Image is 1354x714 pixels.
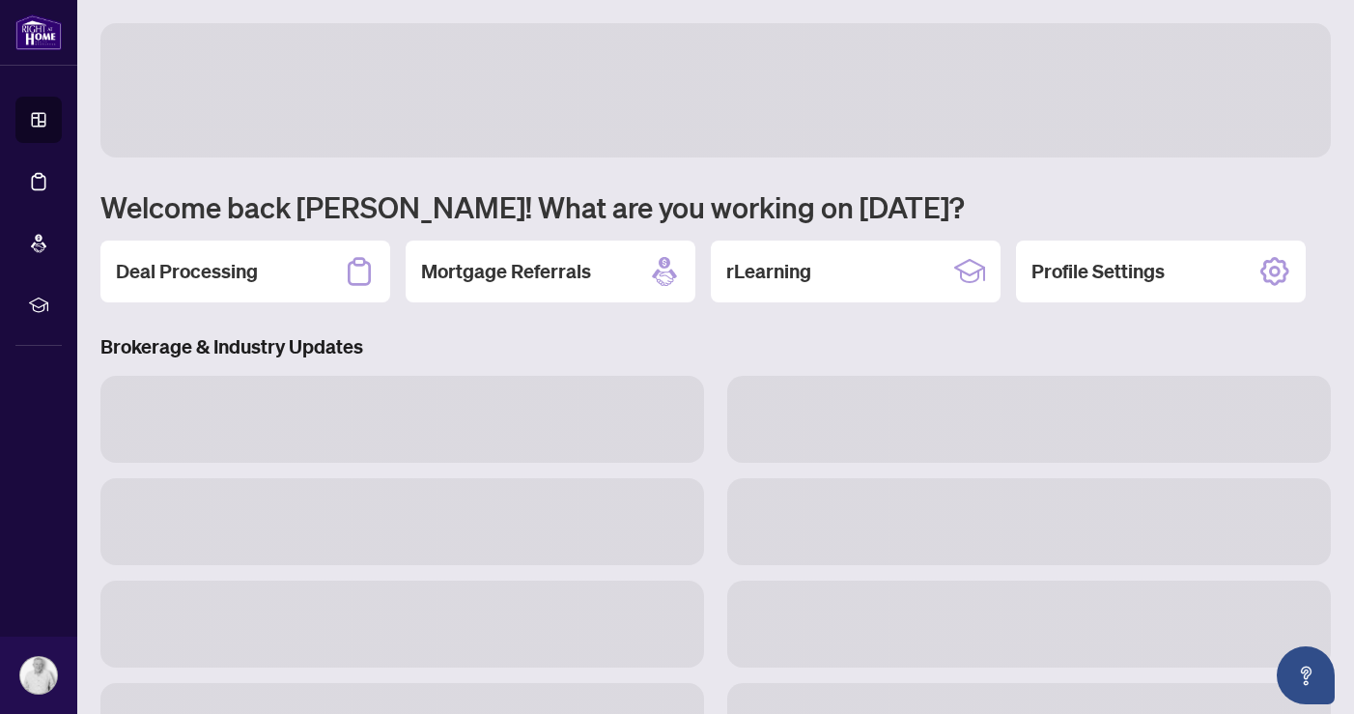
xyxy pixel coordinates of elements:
[116,258,258,285] h2: Deal Processing
[1277,646,1335,704] button: Open asap
[15,14,62,50] img: logo
[100,188,1331,225] h1: Welcome back [PERSON_NAME]! What are you working on [DATE]?
[100,333,1331,360] h3: Brokerage & Industry Updates
[421,258,591,285] h2: Mortgage Referrals
[1031,258,1165,285] h2: Profile Settings
[20,657,57,694] img: Profile Icon
[726,258,811,285] h2: rLearning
